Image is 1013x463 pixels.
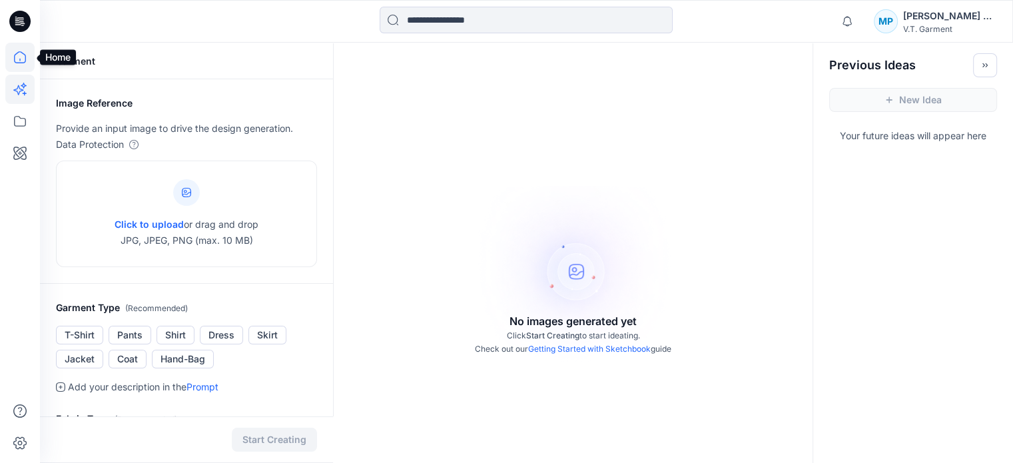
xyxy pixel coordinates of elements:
button: Pants [109,326,151,344]
span: ( Recommended ) [125,303,188,313]
div: [PERSON_NAME] Pattern 16 [903,8,996,24]
button: Shirt [157,326,194,344]
button: Dress [200,326,243,344]
h2: Garment Type [56,300,317,316]
h2: Fabric Type [56,411,317,428]
button: T-Shirt [56,326,103,344]
button: Skirt [248,326,286,344]
span: ( Recommended ) [115,414,177,424]
a: Prompt [186,381,218,392]
h2: Image Reference [56,95,317,111]
p: Click to start ideating. Check out our guide [475,329,671,356]
p: Data Protection [56,137,124,153]
span: Click to upload [115,219,184,230]
button: Jacket [56,350,103,368]
p: Your future ideas will appear here [813,123,1013,144]
button: Hand-Bag [152,350,214,368]
button: Coat [109,350,147,368]
div: MP [874,9,898,33]
p: or drag and drop JPG, JPEG, PNG (max. 10 MB) [115,217,258,248]
a: Getting Started with Sketchbook [528,344,651,354]
span: Start Creating [526,330,579,340]
div: V.T. Garment [903,24,996,34]
button: Toggle idea bar [973,53,997,77]
p: Provide an input image to drive the design generation. [56,121,317,137]
p: No images generated yet [509,313,637,329]
h2: Previous Ideas [829,57,916,73]
p: Add your description in the [68,379,218,395]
